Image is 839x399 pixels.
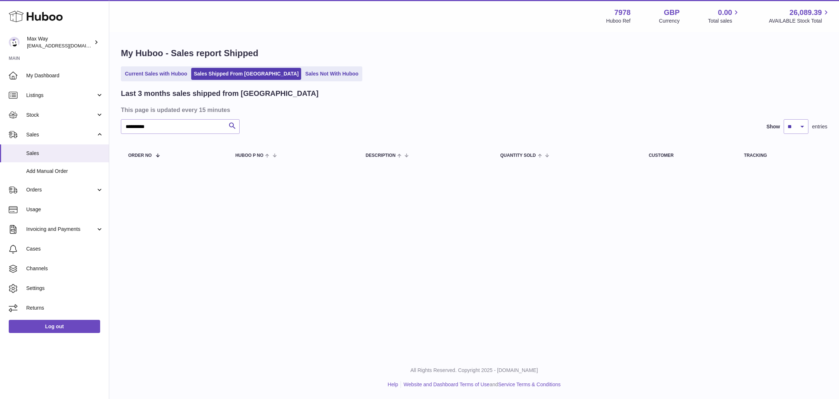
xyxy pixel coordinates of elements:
p: All Rights Reserved. Copyright 2025 - [DOMAIN_NAME] [115,367,833,374]
span: 26,089.39 [789,8,822,18]
span: [EMAIL_ADDRESS][DOMAIN_NAME] [27,43,107,49]
div: Tracking [744,153,820,158]
strong: GBP [664,8,680,18]
span: Sales [26,150,103,157]
img: Max@LongevityBox.co.uk [9,37,20,48]
span: Channels [26,265,103,272]
strong: 7978 [614,8,631,18]
div: Max Way [27,35,92,49]
label: Show [767,123,780,130]
span: Settings [26,285,103,292]
span: Usage [26,206,103,213]
a: Website and Dashboard Terms of Use [403,381,489,387]
span: AVAILABLE Stock Total [769,18,830,24]
span: My Dashboard [26,72,103,79]
span: Listings [26,92,96,99]
span: Huboo P no [235,153,263,158]
li: and [401,381,560,388]
a: Help [388,381,398,387]
a: Current Sales with Huboo [122,68,190,80]
span: entries [812,123,827,130]
span: Total sales [708,18,740,24]
span: Quantity Sold [500,153,536,158]
h3: This page is updated every 15 minutes [121,106,826,114]
span: Description [366,153,395,158]
h1: My Huboo - Sales report Shipped [121,47,827,59]
a: Sales Shipped From [GEOGRAPHIC_DATA] [191,68,301,80]
span: Add Manual Order [26,168,103,175]
a: Service Terms & Conditions [498,381,561,387]
span: 0.00 [718,8,732,18]
a: Log out [9,320,100,333]
div: Customer [649,153,729,158]
div: Huboo Ref [606,18,631,24]
h2: Last 3 months sales shipped from [GEOGRAPHIC_DATA] [121,89,319,98]
a: Sales Not With Huboo [303,68,361,80]
span: Orders [26,186,96,193]
span: Cases [26,245,103,252]
span: Stock [26,112,96,119]
span: Returns [26,305,103,311]
div: Currency [659,18,680,24]
a: 0.00 Total sales [708,8,740,24]
span: Sales [26,131,96,138]
a: 26,089.39 AVAILABLE Stock Total [769,8,830,24]
span: Order No [128,153,152,158]
span: Invoicing and Payments [26,226,96,233]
